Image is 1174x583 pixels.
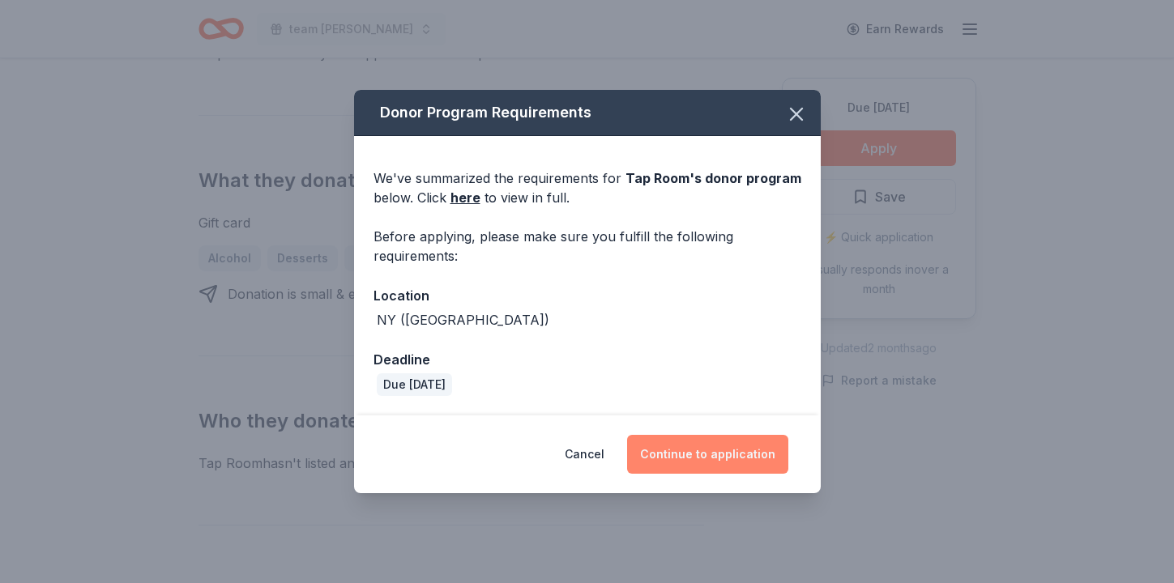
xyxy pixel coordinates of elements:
div: Location [374,285,801,306]
button: Continue to application [627,435,788,474]
div: Before applying, please make sure you fulfill the following requirements: [374,227,801,266]
div: We've summarized the requirements for below. Click to view in full. [374,168,801,207]
a: here [450,188,480,207]
div: Due [DATE] [377,373,452,396]
button: Cancel [565,435,604,474]
div: Donor Program Requirements [354,90,821,136]
span: Tap Room 's donor program [625,170,801,186]
div: NY ([GEOGRAPHIC_DATA]) [377,310,549,330]
div: Deadline [374,349,801,370]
